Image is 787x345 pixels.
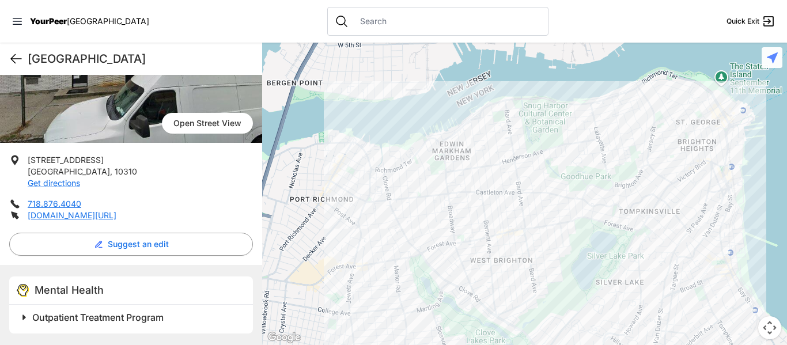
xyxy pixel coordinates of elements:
button: Suggest an edit [9,233,253,256]
a: Get directions [28,178,80,188]
span: [GEOGRAPHIC_DATA] [67,16,149,26]
img: Google [265,330,303,345]
a: Quick Exit [727,14,775,28]
span: Mental Health [35,284,104,296]
span: , [110,166,112,176]
span: 10310 [115,166,137,176]
h1: [GEOGRAPHIC_DATA] [28,51,253,67]
span: [STREET_ADDRESS] [28,155,104,165]
a: 718.876.4040 [28,199,81,208]
span: YourPeer [30,16,67,26]
a: Open this area in Google Maps (opens a new window) [265,330,303,345]
span: Quick Exit [727,17,759,26]
span: Suggest an edit [108,238,169,250]
button: Map camera controls [758,316,781,339]
input: Search [353,16,541,27]
a: YourPeer[GEOGRAPHIC_DATA] [30,18,149,25]
span: Outpatient Treatment Program [32,312,164,323]
span: [GEOGRAPHIC_DATA] [28,166,110,176]
a: [DOMAIN_NAME][URL] [28,210,116,220]
span: Open Street View [162,113,253,134]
